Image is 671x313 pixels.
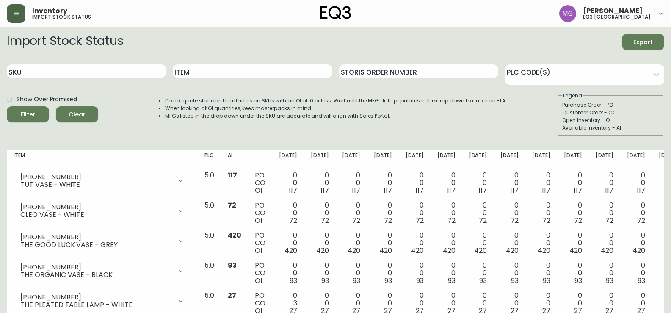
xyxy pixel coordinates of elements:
[21,109,36,120] div: Filter
[415,186,424,195] span: 117
[574,186,582,195] span: 117
[374,232,392,255] div: 0 0
[272,150,304,168] th: [DATE]
[228,170,237,180] span: 117
[20,233,172,241] div: [PHONE_NUMBER]
[500,262,519,285] div: 0 0
[198,258,221,288] td: 5.0
[32,8,67,14] span: Inventory
[564,232,582,255] div: 0 0
[255,232,265,255] div: PO CO
[311,232,329,255] div: 0 0
[352,216,360,225] span: 72
[406,232,424,255] div: 0 0
[564,262,582,285] div: 0 0
[384,186,392,195] span: 117
[284,246,297,255] span: 420
[562,101,659,109] div: Purchase Order - PO
[638,276,645,285] span: 93
[279,202,297,224] div: 0 0
[511,276,519,285] span: 93
[596,262,614,285] div: 0 0
[32,14,91,19] h5: import stock status
[411,246,424,255] span: 420
[321,276,329,285] span: 93
[335,150,367,168] th: [DATE]
[7,106,49,122] button: Filter
[406,262,424,285] div: 0 0
[574,216,582,225] span: 72
[311,202,329,224] div: 0 0
[14,262,191,280] div: [PHONE_NUMBER]THE ORGANIC VASE - BLACK
[596,232,614,255] div: 0 0
[447,216,456,225] span: 72
[198,198,221,228] td: 5.0
[431,150,462,168] th: [DATE]
[279,262,297,285] div: 0 0
[255,216,262,225] span: OI
[316,246,329,255] span: 420
[637,186,645,195] span: 117
[228,200,236,210] span: 72
[511,216,519,225] span: 72
[574,276,582,285] span: 93
[510,186,519,195] span: 117
[469,202,487,224] div: 0 0
[532,172,550,194] div: 0 0
[569,246,582,255] span: 420
[320,186,329,195] span: 117
[620,150,652,168] th: [DATE]
[443,246,456,255] span: 420
[290,276,297,285] span: 93
[557,150,589,168] th: [DATE]
[342,262,360,285] div: 0 0
[629,37,657,47] span: Export
[379,246,392,255] span: 420
[14,232,191,250] div: [PHONE_NUMBER]THE GOOD LUCK VASE - GREY
[14,172,191,190] div: [PHONE_NUMBER]TUT VASE - WHITE
[559,5,576,22] img: de8837be2a95cd31bb7c9ae23fe16153
[20,301,172,309] div: THE PLEATED TABLE LAMP - WHITE
[311,172,329,194] div: 0 0
[542,186,550,195] span: 117
[543,276,550,285] span: 93
[627,232,645,255] div: 0 0
[221,150,248,168] th: AI
[348,246,360,255] span: 420
[20,271,172,279] div: THE ORGANIC VASE - BLACK
[14,292,191,310] div: [PHONE_NUMBER]THE PLEATED TABLE LAMP - WHITE
[304,150,336,168] th: [DATE]
[289,186,297,195] span: 117
[165,105,507,112] li: When looking at OI quantities, keep masterpacks in mind.
[583,14,651,19] h5: eq3 [GEOGRAPHIC_DATA]
[469,262,487,285] div: 0 0
[562,92,583,100] legend: Legend
[474,246,487,255] span: 420
[228,230,241,240] span: 420
[416,216,424,225] span: 72
[20,241,172,249] div: THE GOOD LUCK VASE - GREY
[20,203,172,211] div: [PHONE_NUMBER]
[353,276,360,285] span: 93
[374,202,392,224] div: 0 0
[532,232,550,255] div: 0 0
[255,276,262,285] span: OI
[506,246,519,255] span: 420
[500,172,519,194] div: 0 0
[596,172,614,194] div: 0 0
[562,109,659,116] div: Customer Order - CO
[399,150,431,168] th: [DATE]
[564,172,582,194] div: 0 0
[7,34,123,50] h2: Import Stock Status
[437,172,456,194] div: 0 0
[525,150,557,168] th: [DATE]
[17,95,77,104] span: Show Over Promised
[342,172,360,194] div: 0 0
[406,202,424,224] div: 0 0
[384,276,392,285] span: 93
[165,112,507,120] li: MFGs listed in the drop down under the SKU are accurate and will align with Sales Portal.
[564,202,582,224] div: 0 0
[255,262,265,285] div: PO CO
[589,150,621,168] th: [DATE]
[542,216,550,225] span: 72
